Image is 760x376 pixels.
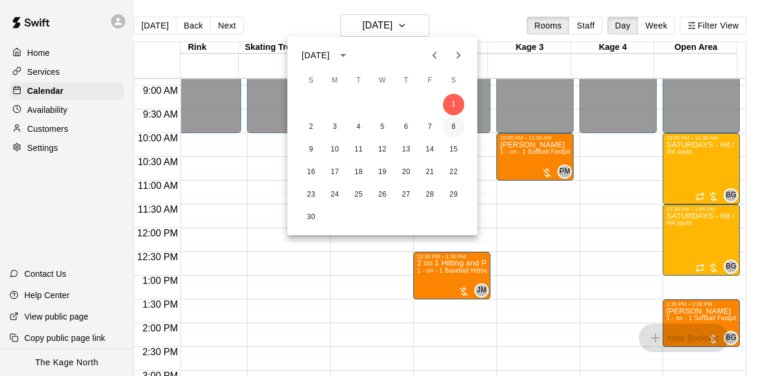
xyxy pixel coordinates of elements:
span: Thursday [395,69,417,93]
span: Wednesday [372,69,393,93]
button: calendar view is open, switch to year view [333,45,353,65]
button: Previous month [423,43,446,67]
button: 14 [419,139,441,160]
button: 28 [419,184,441,206]
button: 10 [324,139,346,160]
button: 29 [443,184,464,206]
button: 7 [419,116,441,138]
button: Next month [446,43,470,67]
span: Friday [419,69,441,93]
button: 26 [372,184,393,206]
button: 8 [443,116,464,138]
button: 3 [324,116,346,138]
button: 12 [372,139,393,160]
span: Saturday [443,69,464,93]
span: Tuesday [348,69,369,93]
button: 16 [300,162,322,183]
button: 6 [395,116,417,138]
button: 23 [300,184,322,206]
button: 9 [300,139,322,160]
div: [DATE] [302,49,330,62]
span: Sunday [300,69,322,93]
button: 4 [348,116,369,138]
button: 5 [372,116,393,138]
button: 20 [395,162,417,183]
button: 21 [419,162,441,183]
button: 11 [348,139,369,160]
button: 27 [395,184,417,206]
button: 13 [395,139,417,160]
button: 30 [300,207,322,228]
button: 15 [443,139,464,160]
span: Monday [324,69,346,93]
button: 17 [324,162,346,183]
button: 22 [443,162,464,183]
button: 18 [348,162,369,183]
button: 19 [372,162,393,183]
button: 24 [324,184,346,206]
button: 25 [348,184,369,206]
button: 1 [443,94,464,115]
button: 2 [300,116,322,138]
